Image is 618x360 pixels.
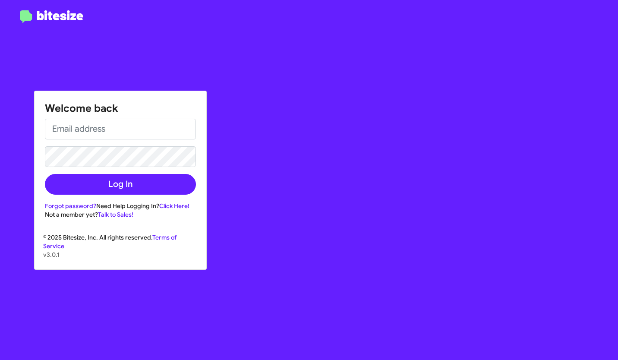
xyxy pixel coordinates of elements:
button: Log In [45,174,196,195]
a: Talk to Sales! [98,211,133,218]
div: © 2025 Bitesize, Inc. All rights reserved. [35,233,206,269]
div: Need Help Logging In? [45,202,196,210]
a: Terms of Service [43,234,177,250]
a: Forgot password? [45,202,96,210]
div: Not a member yet? [45,210,196,219]
input: Email address [45,119,196,139]
p: v3.0.1 [43,250,198,259]
h1: Welcome back [45,101,196,115]
a: Click Here! [159,202,189,210]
